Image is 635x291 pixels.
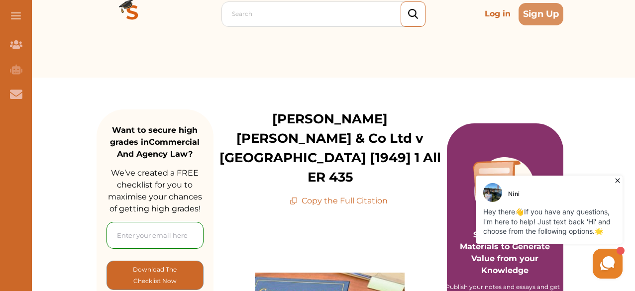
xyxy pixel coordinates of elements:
[106,222,204,249] input: Enter your email here
[396,173,625,281] iframe: HelpCrunch
[106,261,204,290] button: [object Object]
[110,125,200,159] strong: Want to secure high grades in Commercial And Agency Law ?
[519,3,563,25] button: Sign Up
[290,195,388,207] p: Copy the Full Citation
[473,157,537,221] img: Purple card image
[127,264,183,287] p: Download The Checklist Now
[408,9,418,19] img: search_icon
[213,109,447,187] p: [PERSON_NAME] [PERSON_NAME] & Co Ltd v [GEOGRAPHIC_DATA] [1949] 1 All ER 435
[108,168,202,213] span: We’ve created a FREE checklist for you to maximise your chances of getting high grades!
[481,4,515,24] p: Log in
